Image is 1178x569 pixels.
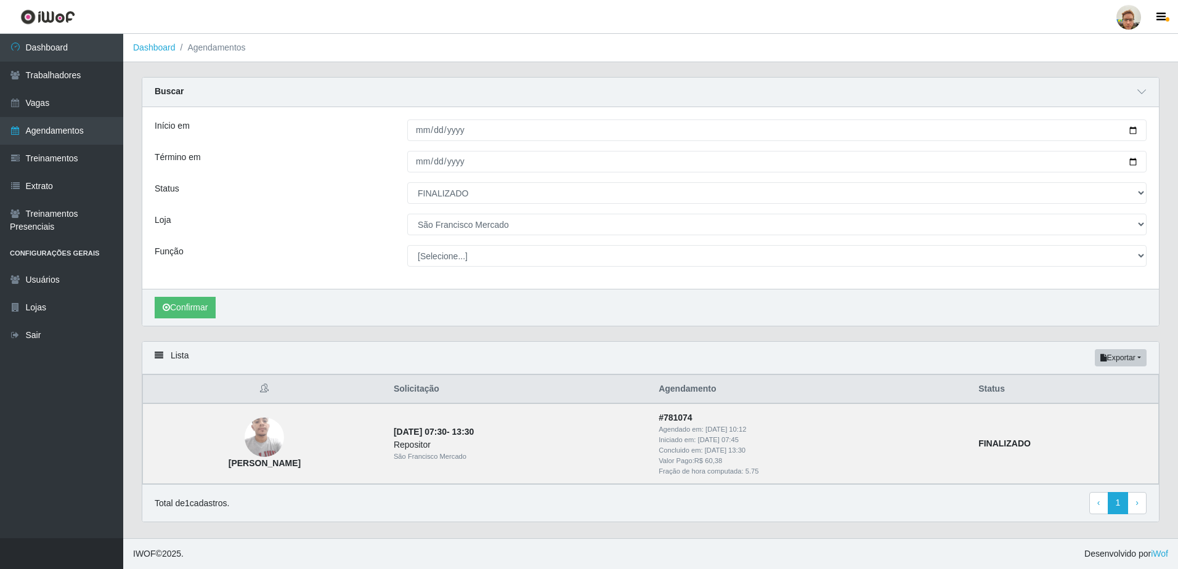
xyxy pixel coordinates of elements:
[176,41,246,54] li: Agendamentos
[1151,549,1168,559] a: iWof
[229,458,301,468] strong: [PERSON_NAME]
[1108,492,1129,514] a: 1
[155,119,190,132] label: Início em
[155,497,229,510] p: Total de 1 cadastros.
[133,547,184,560] span: © 2025 .
[133,42,176,52] a: Dashboard
[452,427,474,437] time: 13:30
[155,245,184,258] label: Função
[155,151,201,164] label: Término em
[407,151,1147,172] input: 00/00/0000
[1127,492,1147,514] a: Next
[394,438,644,451] div: Repositor
[245,411,284,464] img: Raimundo Wagner Francisco de Souza
[659,445,964,456] div: Concluido em:
[133,549,156,559] span: IWOF
[705,446,745,454] time: [DATE] 13:30
[20,9,75,25] img: CoreUI Logo
[1095,349,1147,366] button: Exportar
[705,426,746,433] time: [DATE] 10:12
[1097,498,1100,507] span: ‹
[394,451,644,462] div: São Francisco Mercado
[407,119,1147,141] input: 00/00/0000
[651,375,971,404] th: Agendamento
[659,456,964,466] div: Valor Pago: R$ 60,38
[659,435,964,445] div: Iniciado em:
[978,438,1031,448] strong: FINALIZADO
[394,427,474,437] strong: -
[659,466,964,477] div: Fração de hora computada: 5.75
[394,427,447,437] time: [DATE] 07:30
[659,413,693,422] strong: # 781074
[155,214,171,227] label: Loja
[155,182,179,195] label: Status
[659,424,964,435] div: Agendado em:
[123,34,1178,62] nav: breadcrumb
[1089,492,1108,514] a: Previous
[698,436,739,443] time: [DATE] 07:45
[1089,492,1147,514] nav: pagination
[971,375,1158,404] th: Status
[1084,547,1168,560] span: Desenvolvido por
[155,86,184,96] strong: Buscar
[155,297,216,318] button: Confirmar
[142,342,1159,374] div: Lista
[386,375,651,404] th: Solicitação
[1135,498,1139,507] span: ›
